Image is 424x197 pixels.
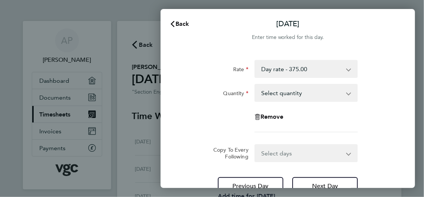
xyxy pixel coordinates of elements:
[176,20,189,27] span: Back
[223,90,248,99] label: Quantity
[162,16,197,31] button: Back
[292,177,358,195] button: Next Day
[233,66,248,75] label: Rate
[232,182,268,190] span: Previous Day
[218,177,283,195] button: Previous Day
[254,114,283,120] button: Remove
[200,146,248,160] label: Copy To Every Following
[276,19,299,29] p: [DATE]
[260,113,283,120] span: Remove
[312,182,338,190] span: Next Day
[161,33,415,42] div: Enter time worked for this day.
